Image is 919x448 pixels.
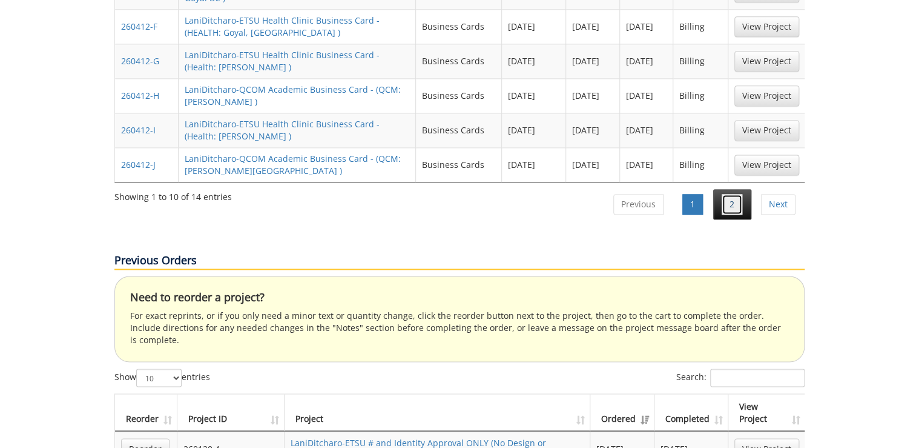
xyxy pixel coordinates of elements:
th: Completed: activate to sort column ascending [654,394,728,431]
a: View Project [734,155,799,175]
td: [DATE] [620,9,673,44]
a: LaniDitcharo-ETSU Health Clinic Business Card - (Health: [PERSON_NAME] ) [185,49,380,73]
a: View Project [734,16,799,37]
th: View Project: activate to sort column ascending [728,394,805,431]
a: 260412-G [121,55,159,67]
td: [DATE] [566,9,619,44]
a: Next [761,194,795,215]
a: 260412-H [121,90,159,101]
td: [DATE] [620,44,673,78]
td: [DATE] [502,44,566,78]
td: Billing [673,9,728,44]
td: Business Cards [416,113,502,147]
td: [DATE] [502,113,566,147]
td: Billing [673,113,728,147]
td: [DATE] [566,147,619,182]
label: Show entries [114,369,210,387]
th: Reorder: activate to sort column ascending [115,394,177,431]
td: Business Cards [416,9,502,44]
a: 260412-J [121,159,156,170]
p: For exact reprints, or if you only need a minor text or quantity change, click the reorder button... [130,310,789,346]
a: LaniDitcharo-ETSU Health Clinic Business Card - (HEALTH: Goyal, [GEOGRAPHIC_DATA] ) [185,15,380,38]
a: View Project [734,51,799,72]
td: [DATE] [620,78,673,113]
td: Business Cards [416,44,502,78]
th: Project: activate to sort column ascending [285,394,590,431]
td: [DATE] [566,78,619,113]
td: [DATE] [620,113,673,147]
a: View Project [734,85,799,106]
td: [DATE] [502,9,566,44]
h4: Need to reorder a project? [130,292,789,304]
th: Project ID: activate to sort column ascending [177,394,285,431]
select: Showentries [136,369,182,387]
a: LaniDitcharo-QCOM Academic Business Card - (QCM: [PERSON_NAME] ) [185,84,401,107]
td: [DATE] [566,113,619,147]
a: LaniDitcharo-QCOM Academic Business Card - (QCM: [PERSON_NAME][GEOGRAPHIC_DATA] ) [185,153,401,176]
p: Previous Orders [114,253,805,270]
td: Business Cards [416,78,502,113]
a: 2 [722,194,742,215]
a: LaniDitcharo-ETSU Health Clinic Business Card - (Health: [PERSON_NAME] ) [185,118,380,142]
a: 260412-F [121,21,157,32]
th: Ordered: activate to sort column ascending [590,394,654,431]
a: 1 [682,194,703,215]
a: Previous [613,194,664,215]
td: [DATE] [620,147,673,182]
td: Business Cards [416,147,502,182]
input: Search: [710,369,805,387]
a: 260412-I [121,124,156,136]
div: Showing 1 to 10 of 14 entries [114,186,232,203]
a: View Project [734,120,799,141]
td: [DATE] [502,78,566,113]
td: Billing [673,147,728,182]
td: Billing [673,44,728,78]
td: [DATE] [502,147,566,182]
label: Search: [676,369,805,387]
td: [DATE] [566,44,619,78]
td: Billing [673,78,728,113]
